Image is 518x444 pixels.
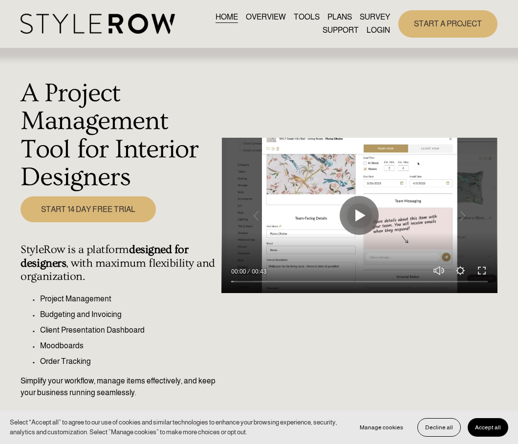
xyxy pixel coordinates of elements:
p: Order Tracking [40,356,216,367]
a: TOOLS [294,11,320,24]
p: Select “Accept all” to agree to our use of cookies and similar technologies to enhance your brows... [10,418,343,437]
span: SUPPORT [323,24,359,36]
p: Moodboards [40,340,216,352]
button: Play [340,196,379,235]
button: Manage cookies [352,418,410,437]
a: PLANS [327,11,352,24]
strong: designed for designers [21,243,191,270]
a: folder dropdown [323,24,359,37]
div: Duration [248,267,269,276]
div: Current time [231,267,248,276]
button: Decline all [417,418,461,437]
p: Budgeting and Invoicing [40,309,216,320]
img: StyleRow [21,14,174,34]
span: Accept all [475,424,501,431]
p: Client Presentation Dashboard [40,324,216,336]
a: START A PROJECT [398,10,497,37]
a: SURVEY [360,11,390,24]
p: Project Management [40,293,216,305]
a: START 14 DAY FREE TRIAL [21,196,156,222]
a: OVERVIEW [246,11,286,24]
span: Decline all [425,424,453,431]
button: Accept all [468,418,508,437]
a: LOGIN [367,24,390,37]
span: Manage cookies [360,424,403,431]
a: HOME [216,11,238,24]
h1: A Project Management Tool for Interior Designers [21,79,216,191]
h4: StyleRow is a platform , with maximum flexibility and organization. [21,243,216,284]
input: Seek [231,278,487,285]
p: Simplify your workflow, manage items effectively, and keep your business running seamlessly. [21,375,216,399]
